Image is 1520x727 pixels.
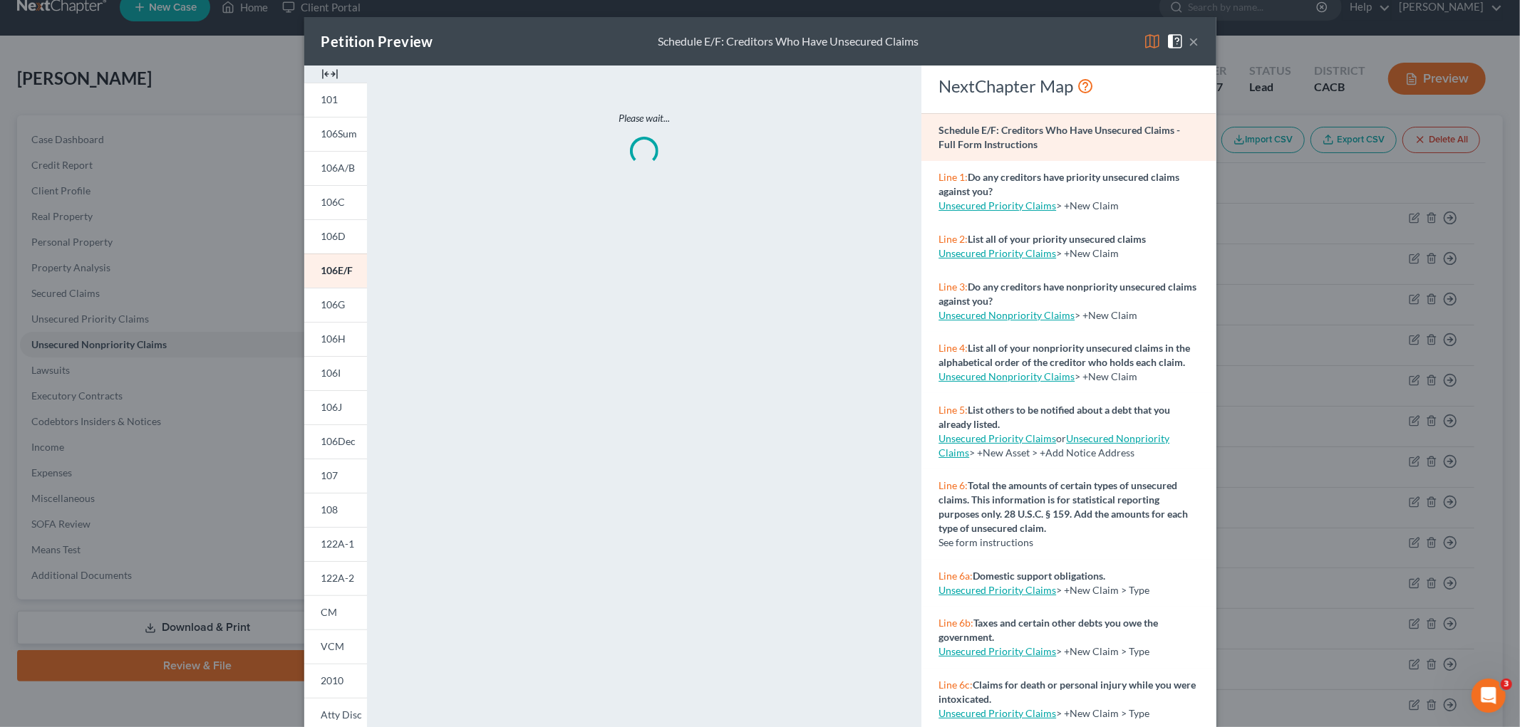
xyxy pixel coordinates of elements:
[304,527,367,561] a: 122A-1
[1056,584,1149,596] span: > +New Claim > Type
[304,253,367,288] a: 106E/F
[939,707,1056,719] a: Unsecured Priority Claims
[304,493,367,527] a: 108
[304,629,367,664] a: VCM
[939,432,1056,444] a: Unsecured Priority Claims
[1056,707,1149,719] span: > +New Claim > Type
[939,432,1066,444] span: or
[321,435,356,447] span: 106Dec
[939,247,1056,259] a: Unsecured Priority Claims
[321,93,338,105] span: 101
[658,33,919,50] div: Schedule E/F: Creditors Who Have Unsecured Claims
[939,370,1075,382] a: Unsecured Nonpriority Claims
[939,342,968,354] span: Line 4:
[304,288,367,322] a: 106G
[304,356,367,390] a: 106I
[939,617,973,629] span: Line 6b:
[304,595,367,629] a: CM
[939,645,1056,657] a: Unsecured Priority Claims
[1056,247,1119,259] span: > +New Claim
[321,572,355,584] span: 122A-2
[1056,645,1149,657] span: > +New Claim > Type
[939,171,968,183] span: Line 1:
[321,640,345,652] span: VCM
[304,390,367,424] a: 106J
[939,404,1170,430] strong: List others to be notified about a debt that you already listed.
[939,432,1169,459] span: > +New Asset > +Add Notice Address
[321,503,338,516] span: 108
[1167,33,1184,50] img: help-close-5ba153eb36485ed6c1ea00a893f15db1cb9b99d6cae46e1a8edb6c62d00a1a76.svg
[939,679,973,691] span: Line 6c:
[304,117,367,151] a: 106Sum
[939,342,1190,368] strong: List all of your nonpriority unsecured claims in the alphabetical order of the creditor who holds...
[321,298,346,310] span: 106G
[939,199,1056,211] a: Unsecured Priority Claims
[321,127,358,140] span: 106Sum
[1501,679,1512,690] span: 3
[304,83,367,117] a: 101
[304,459,367,493] a: 107
[939,281,1196,307] strong: Do any creditors have nonpriority unsecured claims against you?
[1075,370,1137,382] span: > +New Claim
[939,570,973,582] span: Line 6a:
[939,479,1188,534] strong: Total the amounts of certain types of unsecured claims. This information is for statistical repor...
[939,432,1169,459] a: Unsecured Nonpriority Claims
[321,333,346,345] span: 106H
[427,111,862,125] p: Please wait...
[321,31,433,51] div: Petition Preview
[321,674,344,686] span: 2010
[304,664,367,698] a: 2010
[939,479,968,491] span: Line 6:
[1056,199,1119,211] span: > +New Claim
[939,233,968,245] span: Line 2:
[304,185,367,219] a: 106C
[321,264,353,276] span: 106E/F
[321,606,338,618] span: CM
[939,404,968,416] span: Line 5:
[939,171,1179,197] strong: Do any creditors have priority unsecured claims against you?
[939,617,1158,643] strong: Taxes and certain other debts you owe the government.
[939,679,1196,705] strong: Claims for death or personal injury while you were intoxicated.
[304,322,367,356] a: 106H
[939,309,1075,321] a: Unsecured Nonpriority Claims
[939,124,1180,150] strong: Schedule E/F: Creditors Who Have Unsecured Claims - Full Form Instructions
[939,584,1056,596] a: Unsecured Priority Claims
[321,162,356,174] span: 106A/B
[304,561,367,595] a: 122A-2
[968,233,1146,245] strong: List all of your priority unsecured claims
[304,151,367,185] a: 106A/B
[973,570,1105,582] strong: Domestic support obligations.
[1144,33,1161,50] img: map-eea8200ae884c6f1103ae1953ef3d486a96c86aabb227e865a55264e3737af1f.svg
[321,469,338,481] span: 107
[321,708,363,721] span: Atty Disc
[321,538,355,550] span: 122A-1
[1075,309,1137,321] span: > +New Claim
[1472,679,1506,713] iframe: Intercom live chat
[304,424,367,459] a: 106Dec
[321,66,338,83] img: expand-e0f6d898513216a626fdd78e52531dac95497ffd26381d4c15ee2fc46db09dca.svg
[321,230,346,242] span: 106D
[939,536,1033,548] span: See form instructions
[1189,33,1199,50] button: ×
[939,75,1199,98] div: NextChapter Map
[304,219,367,253] a: 106D
[321,196,346,208] span: 106C
[321,401,343,413] span: 106J
[321,367,341,379] span: 106I
[939,281,968,293] span: Line 3:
